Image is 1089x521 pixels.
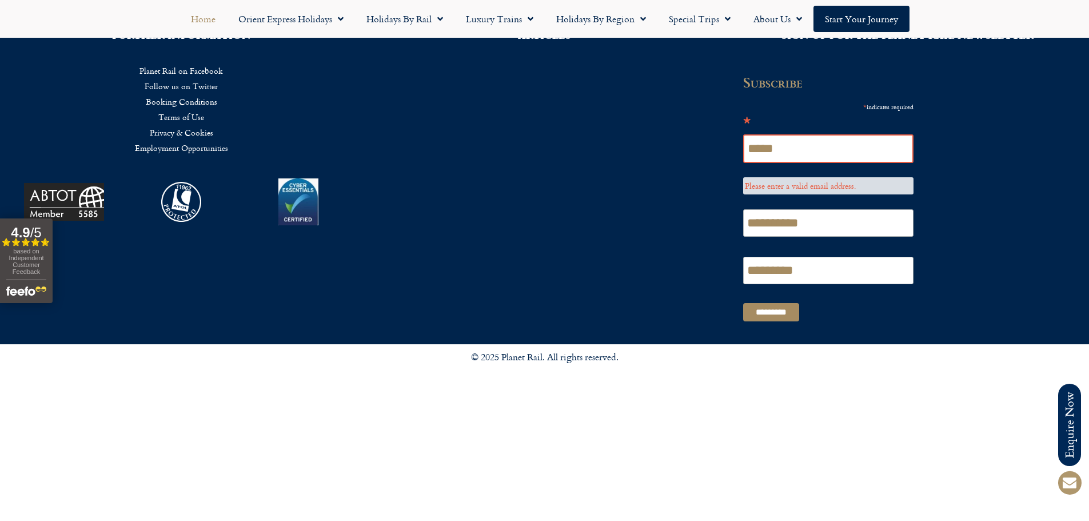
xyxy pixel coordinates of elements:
[743,74,920,90] h2: Subscribe
[17,63,346,78] a: Planet Rail on Facebook
[3,510,10,518] input: By telephone
[454,6,545,32] a: Luxury Trains
[742,6,813,32] a: About Us
[743,177,914,194] div: Please enter a valid email address.
[219,350,871,365] p: © 2025 Planet Rail. All rights reserved.
[17,140,346,156] a: Employment Opportunities
[17,125,346,140] a: Privacy & Cookies
[380,30,709,40] h2: ARTICLES
[743,30,1072,40] h2: SIGN UP FOR THE PLANET RAIL NEWSLETTER
[657,6,742,32] a: Special Trips
[179,6,227,32] a: Home
[227,6,355,32] a: Orient Express Holidays
[13,494,47,506] span: By email
[6,6,1083,32] nav: Menu
[17,94,346,109] a: Booking Conditions
[743,99,914,113] div: indicates required
[813,6,910,32] a: Start your Journey
[17,78,346,94] a: Follow us on Twitter
[17,30,346,40] h2: FURTHER INFORMATION
[3,495,10,503] input: By email
[545,6,657,32] a: Holidays by Region
[13,508,64,521] span: By telephone
[355,6,454,32] a: Holidays by Rail
[17,109,346,125] a: Terms of Use
[17,63,346,156] nav: Menu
